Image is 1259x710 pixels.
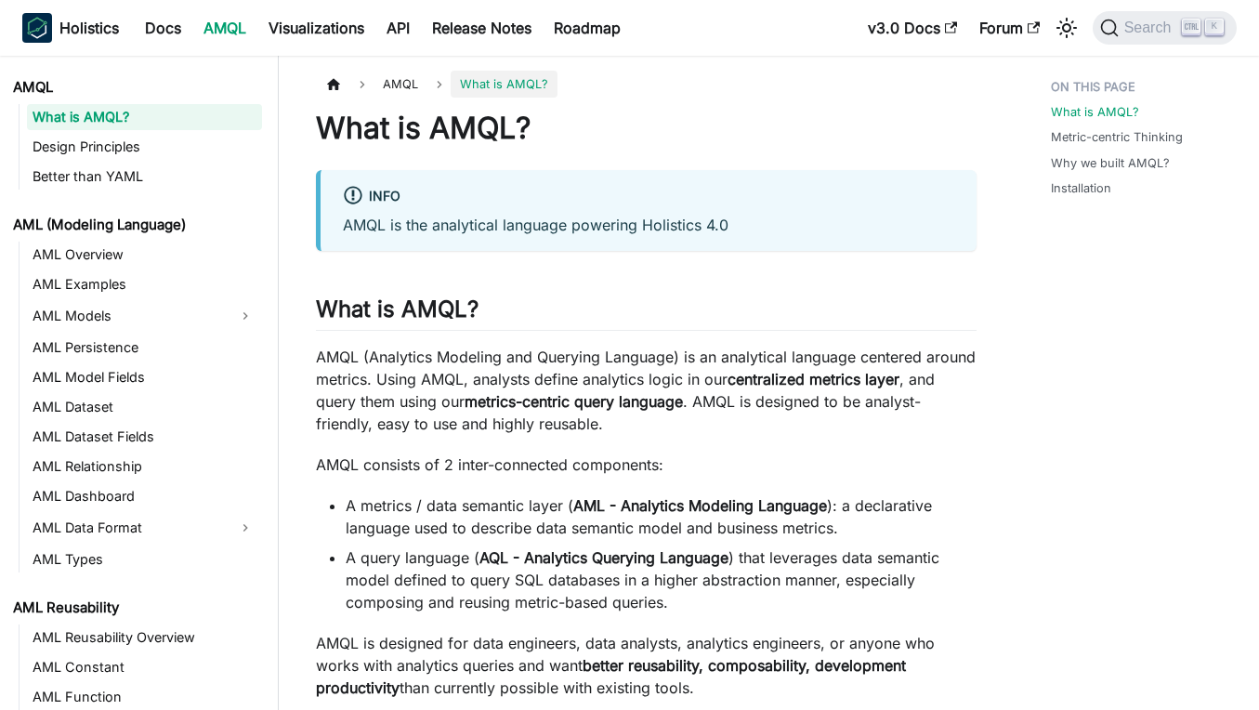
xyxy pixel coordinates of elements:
[59,17,119,39] b: Holistics
[1205,19,1224,35] kbd: K
[27,654,262,680] a: AML Constant
[7,212,262,238] a: AML (Modeling Language)
[316,71,977,98] nav: Breadcrumbs
[27,134,262,160] a: Design Principles
[1052,13,1082,43] button: Switch between dark and light mode (currently light mode)
[27,164,262,190] a: Better than YAML
[346,494,977,539] li: A metrics / data semantic layer ( ): a declarative language used to describe data semantic model ...
[465,392,683,411] strong: metrics-centric query language
[27,301,229,331] a: AML Models
[421,13,543,43] a: Release Notes
[316,71,351,98] a: Home page
[7,74,262,100] a: AMQL
[1093,11,1237,45] button: Search (Ctrl+K)
[27,242,262,268] a: AML Overview
[27,684,262,710] a: AML Function
[27,546,262,572] a: AML Types
[1051,154,1170,172] a: Why we built AMQL?
[1119,20,1183,36] span: Search
[1051,128,1183,146] a: Metric-centric Thinking
[27,454,262,480] a: AML Relationship
[192,13,257,43] a: AMQL
[27,513,229,543] a: AML Data Format
[346,546,977,613] li: A query language ( ) that leverages data semantic model defined to query SQL databases in a highe...
[968,13,1051,43] a: Forum
[257,13,375,43] a: Visualizations
[7,595,262,621] a: AML Reusability
[1051,179,1111,197] a: Installation
[134,13,192,43] a: Docs
[27,271,262,297] a: AML Examples
[27,104,262,130] a: What is AMQL?
[27,335,262,361] a: AML Persistence
[316,632,977,699] p: AMQL is designed for data engineers, data analysts, analytics engineers, or anyone who works with...
[543,13,632,43] a: Roadmap
[316,346,977,435] p: AMQL (Analytics Modeling and Querying Language) is an analytical language centered around metrics...
[27,394,262,420] a: AML Dataset
[728,370,899,388] strong: centralized metrics layer
[22,13,52,43] img: Holistics
[857,13,968,43] a: v3.0 Docs
[1051,103,1139,121] a: What is AMQL?
[316,110,977,147] h1: What is AMQL?
[479,548,728,567] strong: AQL - Analytics Querying Language
[316,296,977,331] h2: What is AMQL?
[451,71,557,98] span: What is AMQL?
[573,496,827,515] strong: AML - Analytics Modeling Language
[316,656,906,697] strong: better reusability, composability, development productivity
[316,454,977,476] p: AMQL consists of 2 inter-connected components:
[229,301,262,331] button: Expand sidebar category 'AML Models'
[22,13,119,43] a: HolisticsHolistics
[27,483,262,509] a: AML Dashboard
[343,185,954,209] div: info
[229,513,262,543] button: Expand sidebar category 'AML Data Format'
[374,71,427,98] span: AMQL
[375,13,421,43] a: API
[343,214,954,236] p: AMQL is the analytical language powering Holistics 4.0
[27,424,262,450] a: AML Dataset Fields
[27,625,262,651] a: AML Reusability Overview
[27,364,262,390] a: AML Model Fields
